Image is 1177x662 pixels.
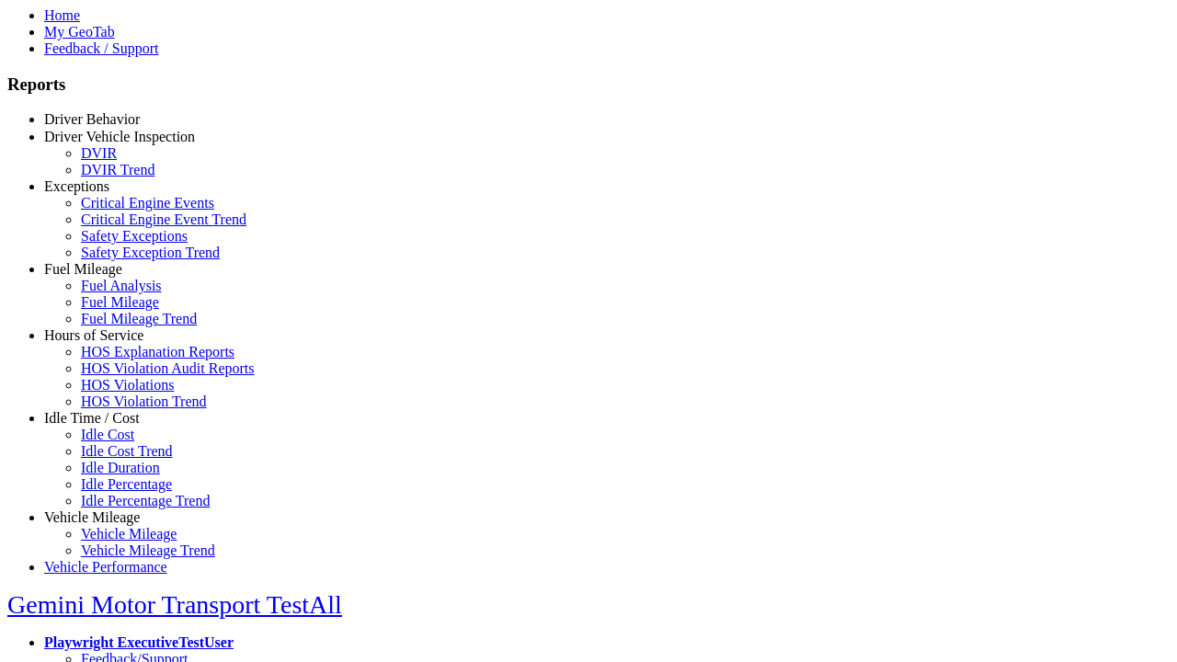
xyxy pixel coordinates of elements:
[44,559,167,575] a: Vehicle Performance
[81,460,160,475] a: Idle Duration
[81,245,220,260] a: Safety Exception Trend
[81,526,177,542] a: Vehicle Mileage
[81,427,134,442] a: Idle Cost
[81,542,215,558] a: Vehicle Mileage Trend
[81,162,154,177] a: DVIR Trend
[81,145,117,161] a: DVIR
[81,476,172,492] a: Idle Percentage
[44,327,143,343] a: Hours of Service
[81,211,246,227] a: Critical Engine Event Trend
[81,493,210,508] a: Idle Percentage Trend
[44,129,195,144] a: Driver Vehicle Inspection
[81,278,162,293] a: Fuel Analysis
[81,360,255,376] a: HOS Violation Audit Reports
[7,590,342,619] a: Gemini Motor Transport TestAll
[44,111,140,127] a: Driver Behavior
[7,74,1170,95] h3: Reports
[81,228,188,244] a: Safety Exceptions
[81,311,197,326] a: Fuel Mileage Trend
[81,394,207,409] a: HOS Violation Trend
[44,24,115,40] a: My GeoTab
[81,344,234,360] a: HOS Explanation Reports
[81,294,159,310] a: Fuel Mileage
[81,377,174,393] a: HOS Violations
[81,195,214,211] a: Critical Engine Events
[44,509,140,525] a: Vehicle Mileage
[44,7,80,23] a: Home
[44,410,140,426] a: Idle Time / Cost
[44,634,234,650] a: Playwright ExecutiveTestUser
[44,261,122,277] a: Fuel Mileage
[44,40,158,56] a: Feedback / Support
[81,443,173,459] a: Idle Cost Trend
[44,178,109,194] a: Exceptions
